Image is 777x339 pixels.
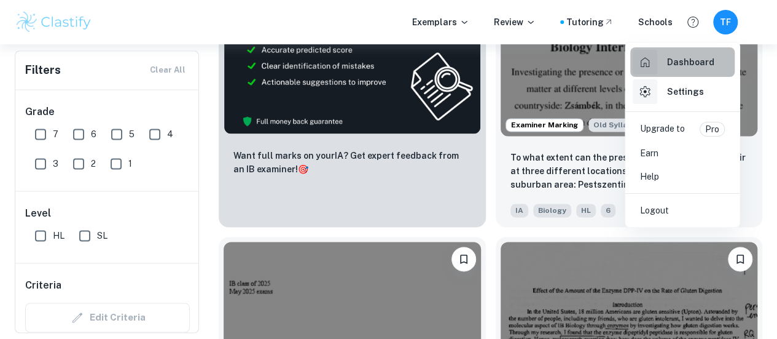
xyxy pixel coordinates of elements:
p: Pro [705,122,720,136]
h6: Settings [667,85,704,98]
p: Help [640,170,659,183]
p: Upgrade to [640,122,685,137]
p: Logout [640,204,669,217]
p: Earn [640,146,658,160]
h6: Dashboard [667,55,714,69]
